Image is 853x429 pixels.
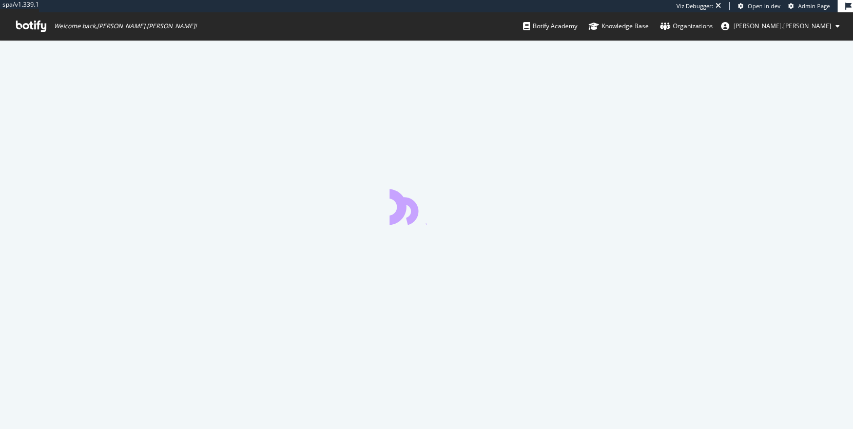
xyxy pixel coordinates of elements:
a: Admin Page [788,2,830,10]
div: Viz Debugger: [676,2,713,10]
span: Admin Page [798,2,830,10]
button: [PERSON_NAME].[PERSON_NAME] [713,18,848,34]
span: Open in dev [748,2,781,10]
span: Welcome back, [PERSON_NAME].[PERSON_NAME] ! [54,22,197,30]
span: melanie.muller [733,22,831,30]
a: Botify Academy [523,12,577,40]
a: Open in dev [738,2,781,10]
div: Botify Academy [523,21,577,31]
a: Knowledge Base [589,12,649,40]
a: Organizations [660,12,713,40]
div: Knowledge Base [589,21,649,31]
div: Organizations [660,21,713,31]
